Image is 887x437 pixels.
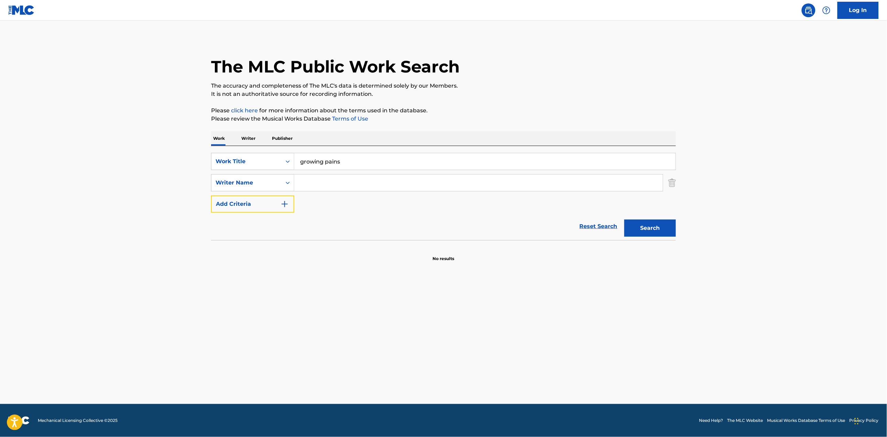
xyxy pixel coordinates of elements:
[239,131,258,146] p: Writer
[8,5,35,15] img: MLC Logo
[331,115,368,122] a: Terms of Use
[767,417,845,424] a: Musical Works Database Terms of Use
[837,2,879,19] a: Log In
[211,131,227,146] p: Work
[850,417,879,424] a: Privacy Policy
[853,404,887,437] iframe: Chat Widget
[211,90,676,98] p: It is not an authoritative source for recording information.
[211,195,294,213] button: Add Criteria
[211,115,676,123] p: Please review the Musical Works Database
[804,6,813,14] img: search
[8,416,30,425] img: logo
[211,153,676,240] form: Search Form
[576,219,621,234] a: Reset Search
[211,82,676,90] p: The accuracy and completeness of The MLC's data is determined solely by our Members.
[699,417,723,424] a: Need Help?
[433,247,455,262] p: No results
[231,107,258,114] a: click here
[211,56,460,77] h1: The MLC Public Work Search
[281,200,289,208] img: 9d2ae6d4665cec9f34b9.svg
[624,220,676,237] button: Search
[211,107,676,115] p: Please for more information about the terms used in the database.
[668,174,676,191] img: Delete Criterion
[802,3,815,17] a: Public Search
[216,179,277,187] div: Writer Name
[270,131,295,146] p: Publisher
[216,157,277,166] div: Work Title
[822,6,831,14] img: help
[727,417,763,424] a: The MLC Website
[38,417,118,424] span: Mechanical Licensing Collective © 2025
[820,3,833,17] div: Help
[855,411,859,432] div: Drag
